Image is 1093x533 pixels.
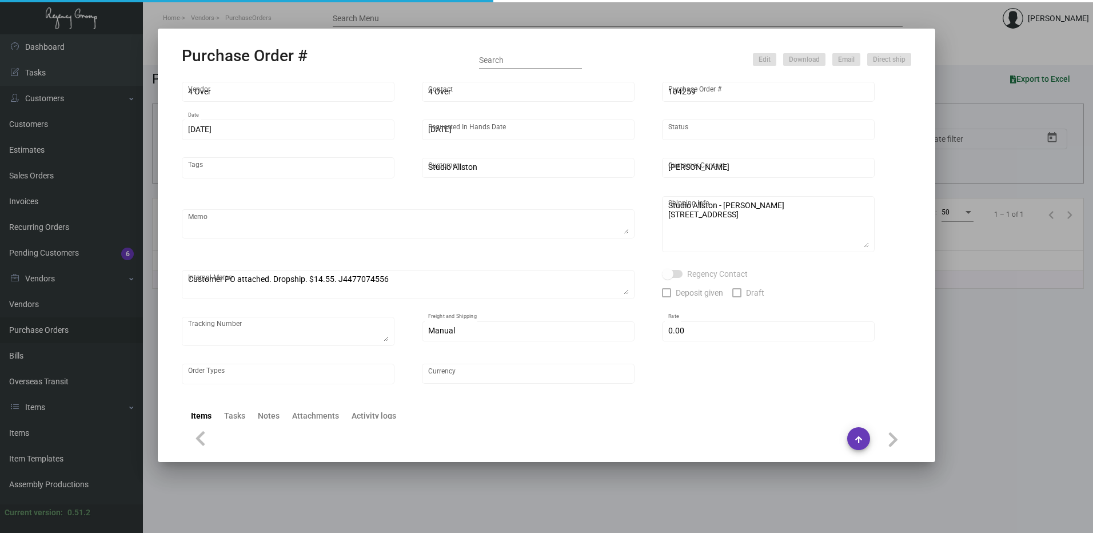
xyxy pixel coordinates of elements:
[687,267,748,281] span: Regency Contact
[759,55,771,65] span: Edit
[832,53,860,66] button: Email
[789,55,820,65] span: Download
[428,326,455,335] span: Manual
[753,53,776,66] button: Edit
[182,46,308,66] h2: Purchase Order #
[191,410,212,422] div: Items
[292,410,339,422] div: Attachments
[746,286,764,300] span: Draft
[5,507,63,519] div: Current version:
[258,410,280,422] div: Notes
[224,410,245,422] div: Tasks
[67,507,90,519] div: 0.51.2
[783,53,825,66] button: Download
[838,55,855,65] span: Email
[873,55,905,65] span: Direct ship
[867,53,911,66] button: Direct ship
[352,410,396,422] div: Activity logs
[676,286,723,300] span: Deposit given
